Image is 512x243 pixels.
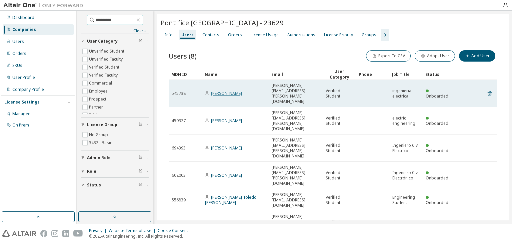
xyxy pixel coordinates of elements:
div: Users [181,32,194,38]
button: Admin Role [81,150,149,165]
div: Name [205,69,266,80]
span: Status [87,182,101,188]
span: Verified Student [326,116,353,126]
span: [PERSON_NAME][EMAIL_ADDRESS][PERSON_NAME][DOMAIN_NAME] [272,110,320,131]
label: Unverified Faculty [89,55,124,63]
span: 602003 [172,173,186,178]
button: Role [81,164,149,179]
a: [PERSON_NAME] [211,118,242,123]
span: Verified Student [326,219,353,230]
label: Verified Student [89,63,121,71]
div: Job Title [392,69,420,80]
span: Electronics Engineer [392,219,420,230]
img: instagram.svg [51,230,58,237]
div: User Category [325,69,353,80]
span: 694393 [172,145,186,151]
span: Verified Student [326,143,353,153]
button: Status [81,178,149,192]
span: ingenieria electrica [392,88,420,99]
img: facebook.svg [40,230,47,237]
label: Partner [89,103,104,111]
span: Verified Student [326,170,353,181]
span: Clear filter [139,122,143,127]
span: [PERSON_NAME][EMAIL_ADDRESS][PERSON_NAME][DOMAIN_NAME] [272,165,320,186]
div: Managed [12,111,31,117]
span: Onboarded [426,200,448,205]
span: License Group [87,122,117,127]
span: Onboarded [426,175,448,181]
img: altair_logo.svg [2,230,36,237]
span: Verified Student [326,195,353,205]
div: MDH ID [171,69,199,80]
div: Contacts [202,32,219,38]
span: Admin Role [87,155,111,160]
span: User Category [87,39,118,44]
div: Orders [12,51,26,56]
span: [PERSON_NAME][EMAIL_ADDRESS][PERSON_NAME][DOMAIN_NAME] [272,83,320,104]
div: License Usage [251,32,279,38]
div: Website Terms of Use [109,228,158,233]
img: linkedin.svg [62,230,69,237]
label: Verified Faculty [89,71,119,79]
button: Add User [459,50,495,62]
div: Email [271,69,320,80]
label: 3432 - Basic [89,139,113,147]
div: Dashboard [12,15,34,20]
button: License Group [81,118,149,132]
span: Clear filter [139,182,143,188]
div: Cookie Consent [158,228,192,233]
span: 545738 [172,91,186,96]
span: Onboarded [426,93,448,99]
span: 556839 [172,197,186,203]
div: Companies [12,27,36,32]
button: User Category [81,34,149,49]
span: 459927 [172,118,186,123]
span: Engineering Student [392,195,420,205]
span: [PERSON_NAME][EMAIL_ADDRESS][DOMAIN_NAME] [272,192,320,208]
a: [PERSON_NAME] [211,145,242,151]
span: Verified Student [326,88,353,99]
div: License Settings [4,100,40,105]
div: SKUs [12,63,22,68]
a: [PERSON_NAME] [211,91,242,96]
span: Clear filter [139,169,143,174]
span: electric engineering [392,116,420,126]
div: Groups [362,32,376,38]
div: Users [12,39,24,44]
div: Phone [359,69,387,80]
div: Status [425,69,453,80]
p: © 2025 Altair Engineering, Inc. All Rights Reserved. [89,233,192,239]
span: Clear filter [139,39,143,44]
div: On Prem [12,122,29,128]
label: Prospect [89,95,108,103]
img: youtube.svg [73,230,83,237]
label: Unverified Student [89,47,126,55]
div: License Priority [324,32,353,38]
a: [PERSON_NAME] [211,172,242,178]
a: Clear all [81,28,149,34]
span: [PERSON_NAME][EMAIL_ADDRESS][PERSON_NAME][DOMAIN_NAME] [272,214,320,235]
span: Ingeniero Civil Electrónico [392,170,420,181]
span: Ingeniero Civil Electrico [392,143,420,153]
span: [PERSON_NAME][EMAIL_ADDRESS][PERSON_NAME][DOMAIN_NAME] [272,137,320,159]
span: Role [87,169,96,174]
div: Privacy [89,228,109,233]
span: Onboarded [426,148,448,153]
div: Authorizations [287,32,315,38]
span: Onboarded [426,121,448,126]
span: Clear filter [139,155,143,160]
label: Trial [89,111,99,119]
label: Commercial [89,79,113,87]
span: Users (8) [169,51,197,61]
label: Employee [89,87,109,95]
div: User Profile [12,75,35,80]
img: Altair One [3,2,87,9]
div: Company Profile [12,87,44,92]
button: Export To CSV [366,50,411,62]
button: Adopt User [415,50,455,62]
label: No Group [89,131,109,139]
a: [PERSON_NAME] Toledo [PERSON_NAME] [205,194,257,205]
span: Pontifice [GEOGRAPHIC_DATA] - 23629 [161,18,284,27]
div: Orders [228,32,242,38]
div: Info [165,32,173,38]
